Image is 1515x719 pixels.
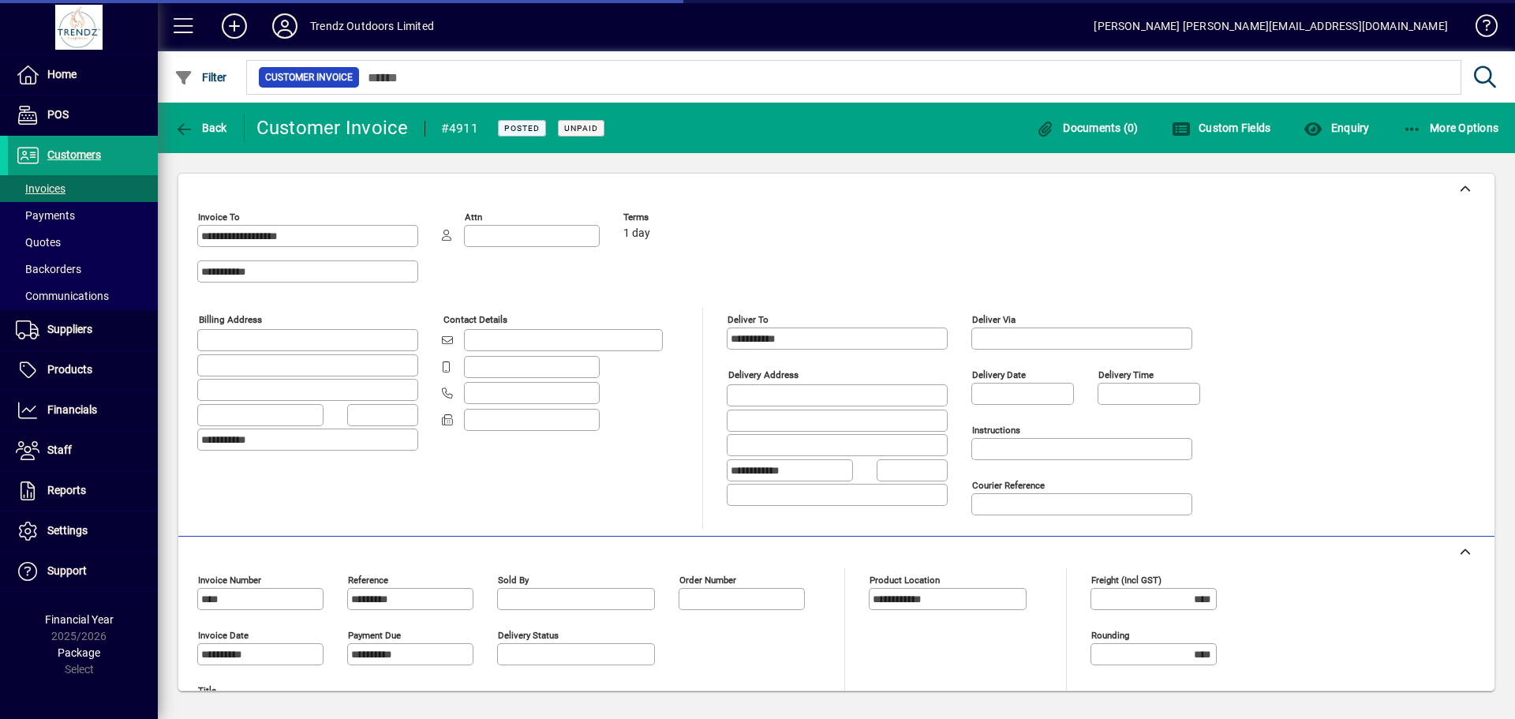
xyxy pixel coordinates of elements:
[256,115,409,140] div: Customer Invoice
[1403,122,1499,134] span: More Options
[209,12,260,40] button: Add
[8,202,158,229] a: Payments
[8,431,158,470] a: Staff
[47,524,88,537] span: Settings
[1304,122,1369,134] span: Enquiry
[972,314,1016,325] mat-label: Deliver via
[1172,122,1271,134] span: Custom Fields
[170,63,231,92] button: Filter
[8,283,158,309] a: Communications
[348,575,388,586] mat-label: Reference
[564,123,598,133] span: Unpaid
[1300,114,1373,142] button: Enquiry
[8,95,158,135] a: POS
[1091,575,1161,586] mat-label: Freight (incl GST)
[972,425,1020,436] mat-label: Instructions
[158,114,245,142] app-page-header-button: Back
[1168,114,1275,142] button: Custom Fields
[16,263,81,275] span: Backorders
[679,575,736,586] mat-label: Order number
[16,209,75,222] span: Payments
[8,229,158,256] a: Quotes
[1036,122,1139,134] span: Documents (0)
[47,68,77,81] span: Home
[728,314,769,325] mat-label: Deliver To
[8,55,158,95] a: Home
[8,552,158,591] a: Support
[174,122,227,134] span: Back
[8,471,158,511] a: Reports
[1091,630,1129,641] mat-label: Rounding
[265,69,353,85] span: Customer Invoice
[623,227,650,240] span: 1 day
[465,212,482,223] mat-label: Attn
[16,290,109,302] span: Communications
[1032,114,1143,142] button: Documents (0)
[348,630,401,641] mat-label: Payment due
[8,391,158,430] a: Financials
[8,350,158,390] a: Products
[198,575,261,586] mat-label: Invoice number
[174,71,227,84] span: Filter
[498,630,559,641] mat-label: Delivery status
[1098,369,1154,380] mat-label: Delivery time
[47,108,69,121] span: POS
[972,369,1026,380] mat-label: Delivery date
[1464,3,1495,54] a: Knowledge Base
[8,175,158,202] a: Invoices
[47,444,72,456] span: Staff
[198,630,249,641] mat-label: Invoice date
[1094,13,1448,39] div: [PERSON_NAME] [PERSON_NAME][EMAIL_ADDRESS][DOMAIN_NAME]
[170,114,231,142] button: Back
[45,613,114,626] span: Financial Year
[972,480,1045,491] mat-label: Courier Reference
[16,236,61,249] span: Quotes
[16,182,65,195] span: Invoices
[47,564,87,577] span: Support
[260,12,310,40] button: Profile
[310,13,434,39] div: Trendz Outdoors Limited
[1399,114,1503,142] button: More Options
[870,575,940,586] mat-label: Product location
[8,310,158,350] a: Suppliers
[47,484,86,496] span: Reports
[8,256,158,283] a: Backorders
[47,363,92,376] span: Products
[441,116,478,141] div: #4911
[47,323,92,335] span: Suppliers
[623,212,718,223] span: Terms
[47,148,101,161] span: Customers
[198,685,216,696] mat-label: Title
[198,212,240,223] mat-label: Invoice To
[8,511,158,551] a: Settings
[58,646,100,659] span: Package
[504,123,540,133] span: Posted
[47,403,97,416] span: Financials
[498,575,529,586] mat-label: Sold by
